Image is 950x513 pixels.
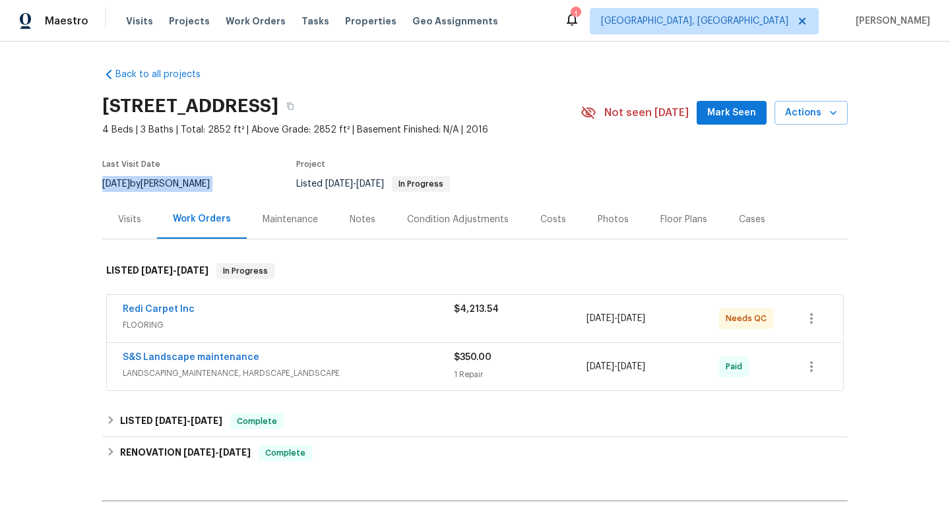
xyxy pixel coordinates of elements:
button: Mark Seen [697,101,767,125]
span: [DATE] [102,179,130,189]
div: Visits [118,213,141,226]
span: [DATE] [191,416,222,425]
button: Copy Address [278,94,302,118]
span: [DATE] [617,314,645,323]
div: Condition Adjustments [407,213,509,226]
span: Work Orders [226,15,286,28]
span: [DATE] [141,266,173,275]
span: [DATE] [325,179,353,189]
span: [DATE] [183,448,215,457]
span: Tasks [301,16,329,26]
span: - [586,312,645,325]
h6: LISTED [120,413,222,429]
span: 4 Beds | 3 Baths | Total: 2852 ft² | Above Grade: 2852 ft² | Basement Finished: N/A | 2016 [102,123,581,136]
span: In Progress [393,180,449,188]
div: Photos [598,213,629,226]
a: Back to all projects [102,68,229,81]
div: Cases [739,213,765,226]
span: Geo Assignments [412,15,498,28]
span: - [183,448,251,457]
span: [PERSON_NAME] [850,15,930,28]
span: Paid [726,360,747,373]
span: Complete [232,415,282,428]
span: Properties [345,15,396,28]
div: Maintenance [263,213,318,226]
div: 1 Repair [454,368,586,381]
div: by [PERSON_NAME] [102,176,226,192]
span: [GEOGRAPHIC_DATA], [GEOGRAPHIC_DATA] [601,15,788,28]
div: Costs [540,213,566,226]
span: $350.00 [454,353,491,362]
span: - [325,179,384,189]
span: Not seen [DATE] [604,106,689,119]
span: Projects [169,15,210,28]
span: Maestro [45,15,88,28]
span: Last Visit Date [102,160,160,168]
h6: LISTED [106,263,208,279]
span: [DATE] [617,362,645,371]
h2: [STREET_ADDRESS] [102,100,278,113]
span: FLOORING [123,318,454,332]
a: S&S Landscape maintenance [123,353,259,362]
span: [DATE] [356,179,384,189]
span: LANDSCAPING_MAINTENANCE, HARDSCAPE_LANDSCAPE [123,367,454,380]
a: Redi Carpet Inc [123,305,195,314]
span: - [586,360,645,373]
span: [DATE] [586,314,614,323]
span: Visits [126,15,153,28]
div: 1 [571,8,580,21]
h6: RENOVATION [120,445,251,461]
span: - [141,266,208,275]
div: Notes [350,213,375,226]
span: [DATE] [586,362,614,371]
span: - [155,416,222,425]
span: [DATE] [177,266,208,275]
div: RENOVATION [DATE]-[DATE]Complete [102,437,848,469]
span: In Progress [218,264,273,278]
span: Listed [296,179,450,189]
button: Actions [775,101,848,125]
div: LISTED [DATE]-[DATE]In Progress [102,250,848,292]
span: [DATE] [219,448,251,457]
span: Needs QC [726,312,772,325]
span: Actions [785,105,837,121]
span: Project [296,160,325,168]
div: LISTED [DATE]-[DATE]Complete [102,406,848,437]
span: Complete [260,446,311,460]
div: Work Orders [173,212,231,226]
span: [DATE] [155,416,187,425]
span: $4,213.54 [454,305,499,314]
div: Floor Plans [660,213,707,226]
span: Mark Seen [707,105,756,121]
